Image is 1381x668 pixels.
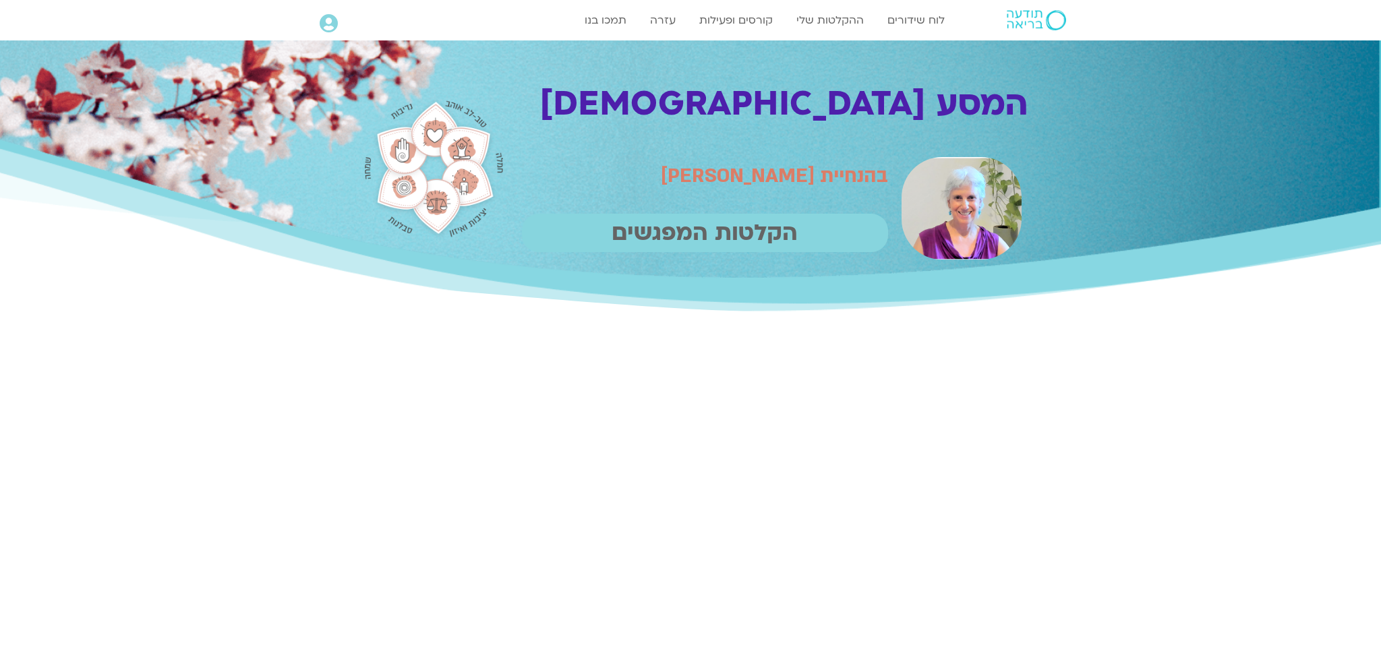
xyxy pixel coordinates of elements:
[643,7,682,33] a: עזרה
[790,7,871,33] a: ההקלטות שלי
[661,162,888,189] span: בהנחיית [PERSON_NAME]
[578,7,633,33] a: תמכו בנו
[1007,10,1066,30] img: תודעה בריאה
[881,7,951,33] a: לוח שידורים
[522,214,889,252] p: הקלטות המפגשים
[515,84,1028,123] h1: המסע [DEMOGRAPHIC_DATA]
[693,7,780,33] a: קורסים ופעילות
